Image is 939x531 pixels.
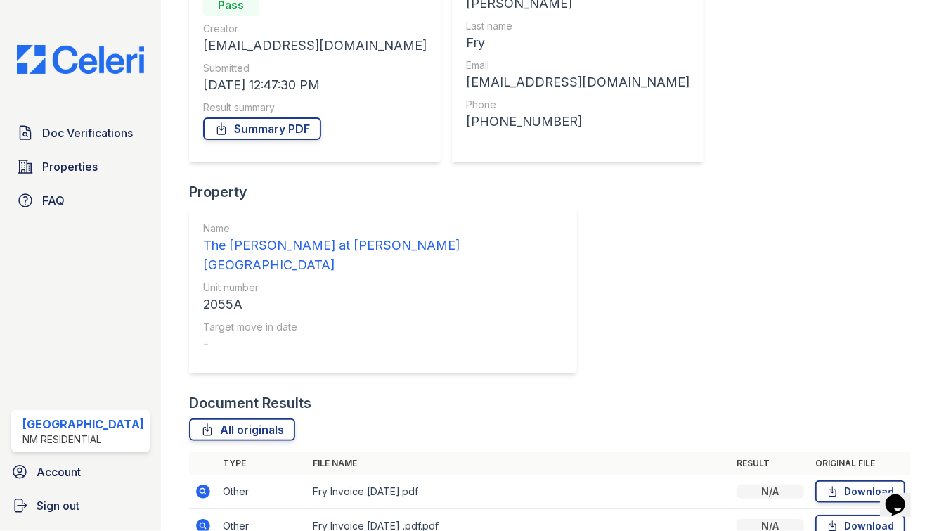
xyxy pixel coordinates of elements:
div: [EMAIL_ADDRESS][DOMAIN_NAME] [203,36,427,56]
div: 2055A [203,295,563,314]
div: [GEOGRAPHIC_DATA] [22,416,144,433]
div: Property [189,182,588,202]
div: NM Residential [22,433,144,447]
a: Download [815,480,905,503]
a: Account [6,458,155,486]
div: - [203,334,563,354]
td: Other [217,475,307,509]
a: All originals [189,418,295,441]
div: Last name [466,19,689,33]
div: N/A [737,485,804,499]
div: Submitted [203,61,427,75]
div: [EMAIL_ADDRESS][DOMAIN_NAME] [466,72,689,92]
div: Email [466,58,689,72]
a: Doc Verifications [11,119,150,147]
a: Properties [11,153,150,181]
span: FAQ [42,192,65,209]
div: Fry [466,33,689,53]
div: Phone [466,98,689,112]
a: Sign out [6,492,155,520]
th: Type [217,452,307,475]
a: Summary PDF [203,117,321,140]
div: Unit number [203,281,563,295]
div: [DATE] 12:47:30 PM [203,75,427,95]
span: Properties [42,158,98,175]
td: Fry Invoice [DATE].pdf [307,475,731,509]
div: Document Results [189,393,311,413]
span: Account [37,463,81,480]
div: Creator [203,22,427,36]
div: The [PERSON_NAME] at [PERSON_NAME][GEOGRAPHIC_DATA] [203,236,563,275]
th: Original file [810,452,911,475]
div: Target move in date [203,320,563,334]
iframe: chat widget [880,475,925,517]
div: Name [203,222,563,236]
span: Doc Verifications [42,124,133,141]
div: [PHONE_NUMBER] [466,112,689,132]
th: Result [731,452,810,475]
span: Sign out [37,497,79,514]
img: CE_Logo_Blue-a8612792a0a2168367f1c8372b55b34899dd931a85d93a1a3d3e32e68fde9ad4.png [6,45,155,74]
th: File name [307,452,731,475]
a: Name The [PERSON_NAME] at [PERSON_NAME][GEOGRAPHIC_DATA] [203,222,563,275]
a: FAQ [11,186,150,215]
div: Result summary [203,101,427,115]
